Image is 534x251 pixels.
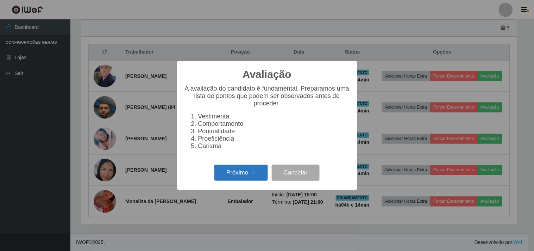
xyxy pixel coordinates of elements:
[198,142,350,150] li: Carisma
[198,120,350,128] li: Comportamento
[272,165,320,181] button: Cancelar
[243,68,291,81] h2: Avaliação
[198,113,350,120] li: Vestimenta
[184,85,350,107] p: A avaliação do candidato é fundamental. Preparamos uma lista de pontos que podem ser observados a...
[198,128,350,135] li: Pontualidade
[214,165,268,181] button: Próximo →
[198,135,350,142] li: Proeficiência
